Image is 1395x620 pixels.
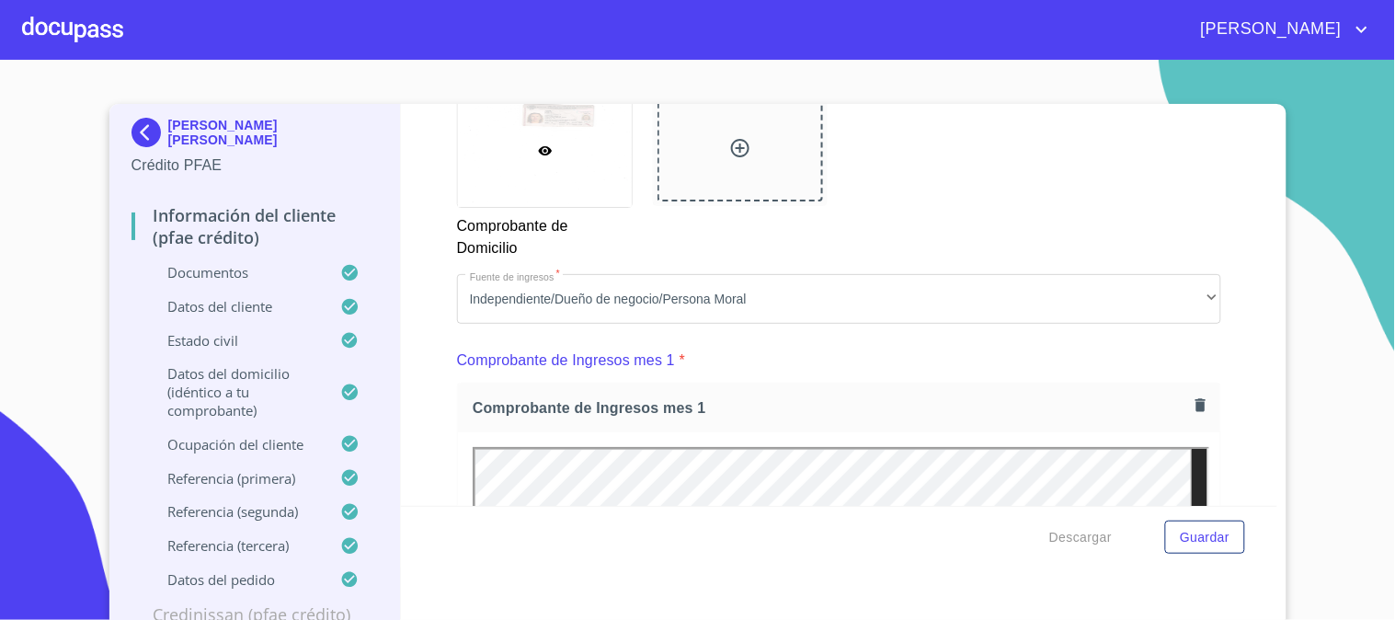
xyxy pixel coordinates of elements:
div: [PERSON_NAME] [PERSON_NAME] [131,118,379,155]
p: Referencia (segunda) [131,502,341,521]
p: Datos del cliente [131,297,341,316]
span: Comprobante de Ingresos mes 1 [473,398,1188,418]
p: Documentos [131,263,341,281]
button: account of current user [1187,15,1373,44]
p: Ocupación del Cliente [131,435,341,454]
p: Referencia (tercera) [131,536,341,555]
p: Datos del domicilio (idéntico a tu comprobante) [131,364,341,419]
button: Descargar [1042,521,1119,555]
p: [PERSON_NAME] [PERSON_NAME] [168,118,379,147]
p: Comprobante de Domicilio [457,208,632,259]
img: Docupass spot blue [131,118,168,147]
span: Descargar [1049,526,1112,549]
button: Guardar [1165,521,1244,555]
p: Información del cliente (PFAE crédito) [131,204,379,248]
span: [PERSON_NAME] [1187,15,1351,44]
span: Guardar [1180,526,1229,549]
p: Datos del pedido [131,570,341,589]
p: Estado Civil [131,331,341,350]
p: Referencia (primera) [131,469,341,488]
p: Comprobante de Ingresos mes 1 [457,350,675,372]
div: Independiente/Dueño de negocio/Persona Moral [457,274,1221,324]
p: Crédito PFAE [131,155,379,177]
